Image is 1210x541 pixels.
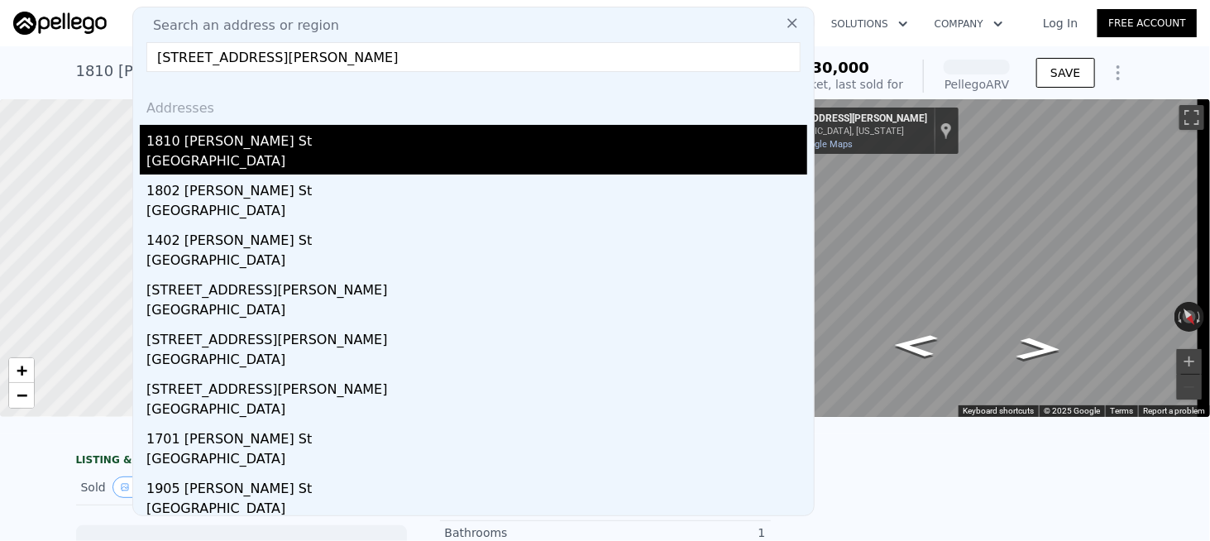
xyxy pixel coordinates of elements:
button: Solutions [818,9,921,39]
div: [GEOGRAPHIC_DATA] [146,400,807,423]
div: [GEOGRAPHIC_DATA] [146,300,807,323]
div: [STREET_ADDRESS][PERSON_NAME] [146,323,807,350]
div: Sold [81,476,228,498]
button: Reset the view [1176,301,1203,333]
span: Search an address or region [140,16,339,36]
input: Enter an address, city, region, neighborhood or zip code [146,42,801,72]
div: 1810 [PERSON_NAME] St , [GEOGRAPHIC_DATA] , NC 27406 [76,60,511,83]
span: $30,000 [801,59,869,76]
button: Toggle fullscreen view [1179,105,1204,130]
div: [STREET_ADDRESS][PERSON_NAME] [146,373,807,400]
div: [GEOGRAPHIC_DATA] [146,499,807,522]
div: [GEOGRAPHIC_DATA] [146,201,807,224]
button: Show Options [1102,56,1135,89]
a: Zoom in [9,358,34,383]
div: [GEOGRAPHIC_DATA] [146,151,807,175]
div: 1802 [PERSON_NAME] St [146,175,807,201]
img: Pellego [13,12,107,35]
button: SAVE [1036,58,1094,88]
button: Rotate counterclockwise [1174,302,1184,332]
div: Addresses [140,85,807,125]
div: Off Market, last sold for [768,76,903,93]
div: [GEOGRAPHIC_DATA] [146,449,807,472]
div: LISTING & SALE HISTORY [76,453,407,470]
path: Go Southeast, Larkin St [874,329,957,362]
div: 1402 [PERSON_NAME] St [146,224,807,251]
div: [GEOGRAPHIC_DATA] [146,350,807,373]
span: + [17,360,27,381]
button: Zoom in [1177,349,1202,374]
a: Zoom out [9,383,34,408]
div: Street View [757,99,1210,417]
div: [STREET_ADDRESS][PERSON_NAME] [146,274,807,300]
button: View historical data [112,476,147,498]
button: Company [921,9,1016,39]
a: Terms [1110,406,1133,415]
div: [STREET_ADDRESS][PERSON_NAME] [763,113,927,126]
a: Log In [1023,15,1098,31]
div: Bathrooms [445,524,605,541]
span: − [17,385,27,405]
button: Rotate clockwise [1196,302,1205,332]
div: Pellego ARV [944,76,1010,93]
button: Keyboard shortcuts [963,405,1034,417]
div: [GEOGRAPHIC_DATA], [US_STATE] [763,126,927,136]
div: 1810 [PERSON_NAME] St [146,125,807,151]
div: 1701 [PERSON_NAME] St [146,423,807,449]
path: Go Northwest, Larkin St [997,333,1080,366]
a: Show location on map [940,122,952,140]
button: Zoom out [1177,375,1202,400]
div: 1 [605,524,766,541]
div: [GEOGRAPHIC_DATA] [146,251,807,274]
div: Map [757,99,1210,417]
a: Report a problem [1143,406,1205,415]
a: Free Account [1098,9,1197,37]
span: © 2025 Google [1044,406,1100,415]
div: 1905 [PERSON_NAME] St [146,472,807,499]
